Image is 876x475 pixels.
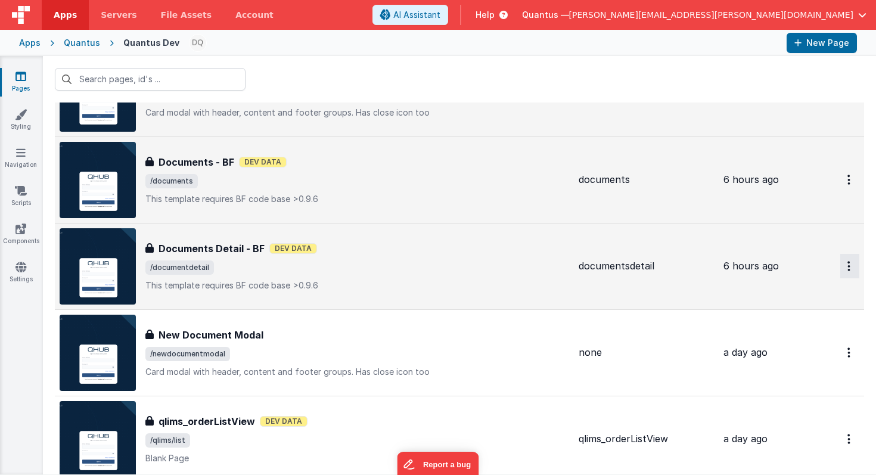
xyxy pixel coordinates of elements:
[145,107,569,119] p: Card modal with header, content and footer groups. Has close icon too
[190,35,206,51] img: 1021820d87a3b39413df04cdda3ae7ec
[145,452,569,464] p: Blank Page
[159,155,234,169] h3: Documents - BF
[723,433,768,445] span: a day ago
[145,193,569,205] p: This template requires BF code base >0.9.6
[579,173,714,187] div: documents
[55,68,246,91] input: Search pages, id's ...
[476,9,495,21] span: Help
[64,37,100,49] div: Quantus
[840,254,859,278] button: Options
[840,340,859,365] button: Options
[393,9,440,21] span: AI Assistant
[123,37,179,49] div: Quantus Dev
[372,5,448,25] button: AI Assistant
[145,260,214,275] span: /documentdetail
[260,416,307,427] span: Dev Data
[145,366,569,378] p: Card modal with header, content and footer groups. Has close icon too
[522,9,866,21] button: Quantus — [PERSON_NAME][EMAIL_ADDRESS][PERSON_NAME][DOMAIN_NAME]
[145,174,198,188] span: /documents
[159,414,255,429] h3: qlims_orderListView
[159,328,263,342] h3: New Document Modal
[579,259,714,273] div: documentsdetail
[145,280,569,291] p: This template requires BF code base >0.9.6
[840,167,859,192] button: Options
[54,9,77,21] span: Apps
[522,9,569,21] span: Quantus —
[145,347,230,361] span: /newdocumentmodal
[145,433,190,448] span: /qlims/list
[787,33,857,53] button: New Page
[723,173,779,185] span: 6 hours ago
[840,427,859,451] button: Options
[19,37,41,49] div: Apps
[723,346,768,358] span: a day ago
[579,346,714,359] div: none
[723,260,779,272] span: 6 hours ago
[161,9,212,21] span: File Assets
[159,241,265,256] h3: Documents Detail - BF
[239,157,287,167] span: Dev Data
[101,9,136,21] span: Servers
[269,243,317,254] span: Dev Data
[579,432,714,446] div: qlims_orderListView
[569,9,853,21] span: [PERSON_NAME][EMAIL_ADDRESS][PERSON_NAME][DOMAIN_NAME]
